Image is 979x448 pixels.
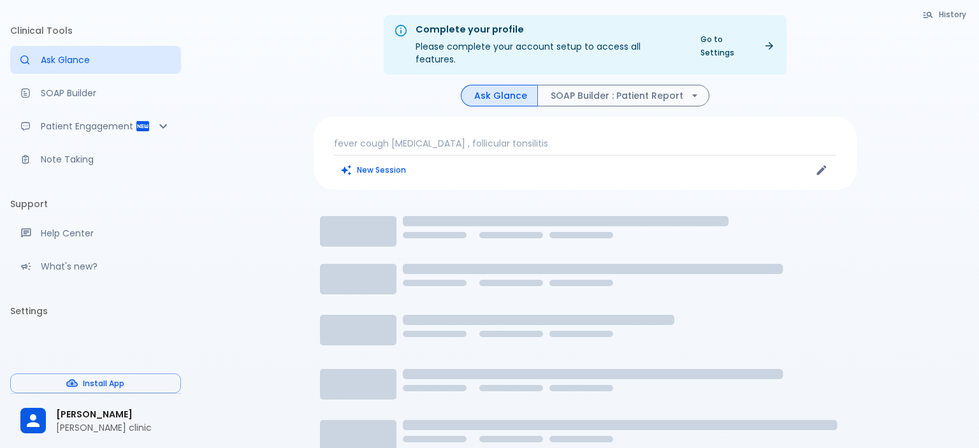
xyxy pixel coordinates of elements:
li: Support [10,189,181,219]
div: Recent updates and feature releases [10,252,181,280]
div: Please complete your account setup to access all features. [416,19,683,71]
a: Get help from our support team [10,219,181,247]
p: SOAP Builder [41,87,171,99]
p: Help Center [41,227,171,240]
a: Moramiz: Find ICD10AM codes instantly [10,46,181,74]
p: Ask Glance [41,54,171,66]
a: Go to Settings [693,30,781,62]
a: Docugen: Compose a clinical documentation in seconds [10,79,181,107]
p: [PERSON_NAME] clinic [56,421,171,434]
a: Advanced note-taking [10,145,181,173]
button: SOAP Builder : Patient Report [537,85,709,107]
button: Ask Glance [461,85,538,107]
p: Patient Engagement [41,120,135,133]
li: Settings [10,296,181,326]
div: [PERSON_NAME][PERSON_NAME] clinic [10,399,181,443]
button: History [916,5,974,24]
div: Patient Reports & Referrals [10,112,181,140]
p: What's new? [41,260,171,273]
button: Install App [10,373,181,393]
span: [PERSON_NAME] [56,408,171,421]
li: Clinical Tools [10,15,181,46]
button: Edit [812,161,831,180]
button: Clears all inputs and results. [334,161,414,179]
p: fever cough [MEDICAL_DATA] , follicular tonsilitis [334,137,836,150]
div: Complete your profile [416,23,683,37]
p: Note Taking [41,153,171,166]
a: Please complete account setup [10,326,181,354]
